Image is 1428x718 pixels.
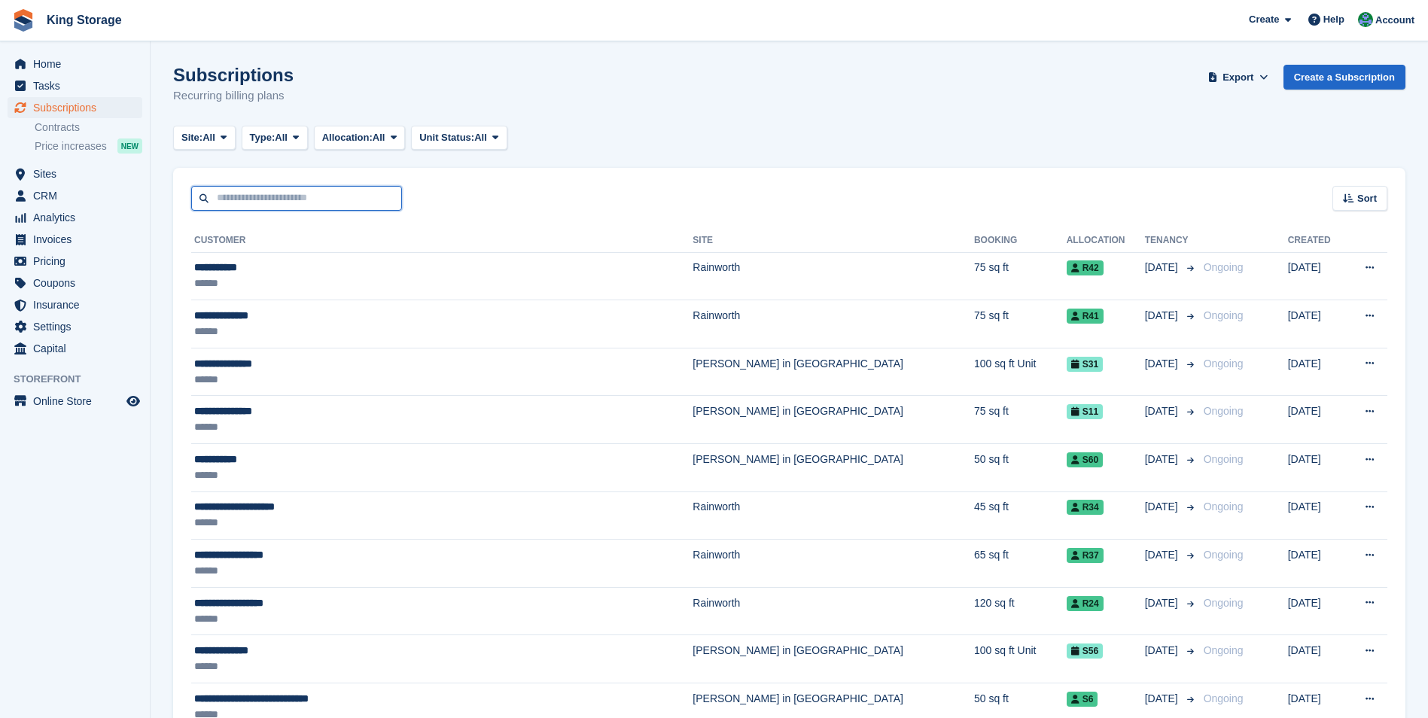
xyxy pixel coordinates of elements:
a: menu [8,75,142,96]
span: Ongoing [1204,261,1244,273]
a: menu [8,97,142,118]
td: 50 sq ft [974,444,1067,492]
img: John King [1358,12,1373,27]
span: Settings [33,316,123,337]
span: Help [1323,12,1344,27]
a: menu [8,53,142,75]
span: Storefront [14,372,150,387]
span: Ongoing [1204,597,1244,609]
span: All [202,130,215,145]
span: Home [33,53,123,75]
td: Rainworth [693,491,974,540]
td: [DATE] [1288,252,1345,300]
a: menu [8,294,142,315]
span: [DATE] [1145,403,1181,419]
span: Ongoing [1204,357,1244,370]
span: Allocation: [322,130,373,145]
span: Sites [33,163,123,184]
th: Booking [974,229,1067,253]
span: Pricing [33,251,123,272]
th: Customer [191,229,693,253]
td: [DATE] [1288,444,1345,492]
span: Insurance [33,294,123,315]
span: Price increases [35,139,107,154]
a: Create a Subscription [1283,65,1405,90]
span: Subscriptions [33,97,123,118]
a: Price increases NEW [35,138,142,154]
a: menu [8,229,142,250]
button: Site: All [173,126,236,151]
th: Site [693,229,974,253]
td: 100 sq ft Unit [974,635,1067,683]
th: Allocation [1067,229,1145,253]
td: [DATE] [1288,300,1345,348]
span: [DATE] [1145,547,1181,563]
td: Rainworth [693,540,974,588]
button: Export [1205,65,1271,90]
span: [DATE] [1145,499,1181,515]
p: Recurring billing plans [173,87,294,105]
span: Create [1249,12,1279,27]
td: Rainworth [693,252,974,300]
a: menu [8,251,142,272]
img: stora-icon-8386f47178a22dfd0bd8f6a31ec36ba5ce8667c1dd55bd0f319d3a0aa187defe.svg [12,9,35,32]
span: All [474,130,487,145]
span: Coupons [33,272,123,294]
a: King Storage [41,8,128,32]
span: R34 [1067,500,1104,515]
td: 45 sq ft [974,491,1067,540]
span: S31 [1067,357,1103,372]
td: [DATE] [1288,491,1345,540]
a: Preview store [124,392,142,410]
a: menu [8,185,142,206]
span: R37 [1067,548,1104,563]
a: menu [8,391,142,412]
td: 120 sq ft [974,587,1067,635]
span: Export [1222,70,1253,85]
span: Ongoing [1204,405,1244,417]
span: [DATE] [1145,260,1181,275]
a: menu [8,163,142,184]
a: menu [8,272,142,294]
span: All [373,130,385,145]
div: NEW [117,138,142,154]
span: Analytics [33,207,123,228]
span: Account [1375,13,1414,28]
span: Type: [250,130,276,145]
span: Sort [1357,191,1377,206]
span: S56 [1067,643,1103,659]
a: menu [8,338,142,359]
td: Rainworth [693,587,974,635]
button: Allocation: All [314,126,406,151]
a: Contracts [35,120,142,135]
span: Ongoing [1204,500,1244,513]
span: Ongoing [1204,692,1244,704]
span: [DATE] [1145,356,1181,372]
td: 100 sq ft Unit [974,348,1067,396]
td: [DATE] [1288,635,1345,683]
span: All [275,130,288,145]
span: CRM [33,185,123,206]
td: Rainworth [693,300,974,348]
span: Ongoing [1204,549,1244,561]
a: menu [8,316,142,337]
span: [DATE] [1145,308,1181,324]
span: S11 [1067,404,1103,419]
th: Created [1288,229,1345,253]
span: [DATE] [1145,595,1181,611]
span: [DATE] [1145,643,1181,659]
td: 75 sq ft [974,252,1067,300]
span: Ongoing [1204,644,1244,656]
span: R24 [1067,596,1104,611]
span: Tasks [33,75,123,96]
span: S6 [1067,692,1098,707]
td: [PERSON_NAME] in [GEOGRAPHIC_DATA] [693,635,974,683]
span: Ongoing [1204,309,1244,321]
span: Ongoing [1204,453,1244,465]
span: [DATE] [1145,452,1181,467]
span: R42 [1067,260,1104,275]
span: Capital [33,338,123,359]
td: [PERSON_NAME] in [GEOGRAPHIC_DATA] [693,348,974,396]
td: [DATE] [1288,396,1345,444]
span: Invoices [33,229,123,250]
